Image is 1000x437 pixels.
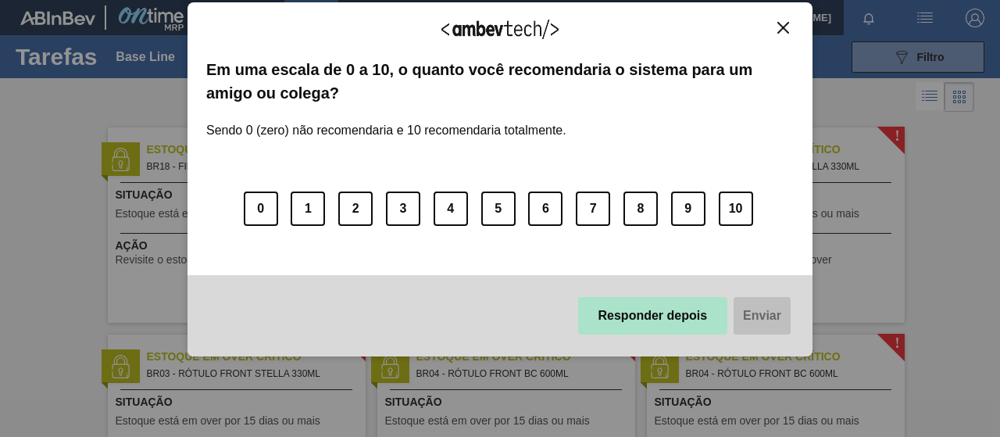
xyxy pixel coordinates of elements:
[386,192,420,226] button: 3
[773,21,794,34] button: Close
[441,20,559,39] img: Logo Ambevtech
[528,192,562,226] button: 6
[434,192,468,226] button: 4
[719,192,753,226] button: 10
[206,105,566,138] label: Sendo 0 (zero) não recomendaria e 10 recomendaria totalmente.
[338,192,373,226] button: 2
[481,192,516,226] button: 5
[244,192,278,226] button: 0
[206,58,794,106] label: Em uma escala de 0 a 10, o quanto você recomendaria o sistema para um amigo ou colega?
[671,192,705,226] button: 9
[578,297,728,335] button: Responder depois
[576,192,610,226] button: 7
[291,192,325,226] button: 1
[777,22,789,34] img: Close
[623,192,658,226] button: 8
